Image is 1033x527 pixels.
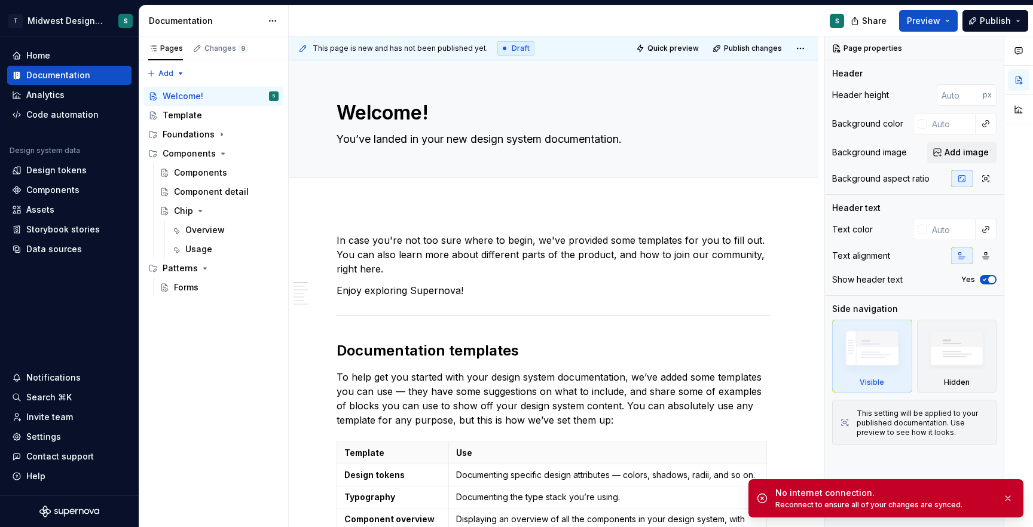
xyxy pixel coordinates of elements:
div: Background image [832,146,907,158]
button: Publish changes [709,40,787,57]
div: Foundations [163,128,215,140]
div: Hidden [944,378,970,387]
div: Page tree [143,87,283,297]
div: Contact support [26,451,94,462]
span: Add [158,69,173,78]
a: Component detail [155,182,283,201]
div: Chip [174,205,193,217]
a: Invite team [7,407,132,427]
div: Assets [26,204,54,216]
svg: Supernova Logo [39,505,99,517]
span: 9 [239,44,248,53]
div: Header height [832,89,889,101]
p: Documenting the type stack you’re using. [456,491,759,503]
div: Welcome! [163,90,203,102]
a: Components [155,163,283,182]
p: Documenting specific design attributes — colors, shadows, radii, and so on. [456,469,759,481]
button: Notifications [7,368,132,387]
div: Header [832,68,863,79]
div: Components [143,144,283,163]
div: Reconnect to ensure all of your changes are synced. [775,500,993,510]
span: Publish [980,15,1011,27]
span: Add image [945,146,989,158]
span: Share [862,15,887,27]
div: Components [174,167,227,179]
button: Add image [927,142,997,163]
div: Invite team [26,411,73,423]
h2: Documentation templates [337,341,771,360]
input: Auto [937,84,983,106]
a: Settings [7,427,132,446]
div: Home [26,50,50,62]
div: Settings [26,431,61,443]
a: Template [143,106,283,125]
p: Enjoy exploring Supernova! [337,283,771,298]
div: Text alignment [832,250,890,262]
textarea: You’ve landed in your new design system documentation. [334,130,768,149]
div: Component detail [174,186,249,198]
a: Assets [7,200,132,219]
a: Storybook stories [7,220,132,239]
a: Analytics [7,85,132,105]
input: Auto [927,219,976,240]
div: Changes [204,44,248,53]
div: Forms [174,281,198,293]
div: Side navigation [832,303,898,315]
strong: Typography [344,492,395,502]
div: Design tokens [26,164,87,176]
a: Usage [166,240,283,259]
div: No internet connection. [775,487,993,499]
button: Add [143,65,188,82]
div: Foundations [143,125,283,144]
div: S [272,90,276,102]
button: Share [845,10,894,32]
div: Visible [860,378,884,387]
div: Components [163,148,216,160]
button: Preview [899,10,958,32]
button: Search ⌘K [7,388,132,407]
div: Search ⌘K [26,391,72,403]
div: Usage [185,243,212,255]
div: Overview [185,224,225,236]
div: Documentation [26,69,90,81]
button: Quick preview [632,40,704,57]
strong: Component overview [344,514,435,524]
p: Template [344,447,441,459]
div: Components [26,184,80,196]
a: Components [7,180,132,200]
div: Pages [148,44,183,53]
div: Template [163,109,202,121]
span: Quick preview [647,44,699,53]
p: Use [456,447,759,459]
span: This page is new and has not been published yet. [313,44,488,53]
p: px [983,90,992,100]
div: Design system data [10,146,80,155]
span: Preview [907,15,940,27]
div: Midwest Design System [27,15,104,27]
button: Publish [962,10,1028,32]
a: Code automation [7,105,132,124]
a: Documentation [7,66,132,85]
button: Help [7,467,132,486]
div: Header text [832,202,881,214]
div: Storybook stories [26,223,100,235]
label: Yes [961,275,975,284]
div: Analytics [26,89,65,101]
div: Help [26,470,45,482]
div: Hidden [917,320,997,393]
a: Overview [166,220,283,240]
div: Show header text [832,274,903,286]
div: Patterns [163,262,198,274]
strong: Design tokens [344,470,405,480]
button: Contact support [7,447,132,466]
div: This setting will be applied to your published documentation. Use preview to see how it looks. [857,409,989,437]
a: Forms [155,278,283,297]
div: S [835,16,839,26]
a: Data sources [7,240,132,259]
a: Home [7,46,132,65]
div: Data sources [26,243,82,255]
p: To help get you started with your design system documentation, we’ve added some templates you can... [337,370,771,427]
div: Code automation [26,109,99,121]
input: Auto [927,113,976,134]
